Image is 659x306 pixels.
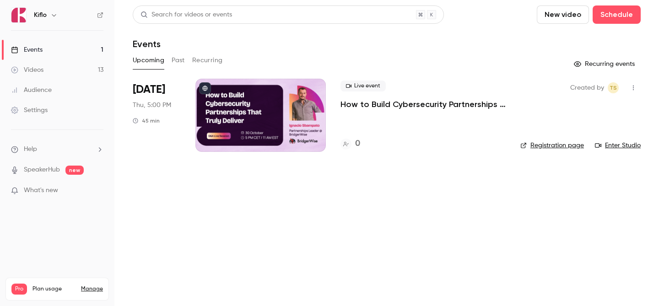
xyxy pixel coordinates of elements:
[133,82,165,97] span: [DATE]
[570,57,641,71] button: Recurring events
[133,38,161,49] h1: Events
[537,5,589,24] button: New video
[340,138,360,150] a: 0
[32,285,76,293] span: Plan usage
[133,101,171,110] span: Thu, 5:00 PM
[11,65,43,75] div: Videos
[65,166,84,175] span: new
[11,284,27,295] span: Pro
[34,11,47,20] h6: Kiflo
[11,145,103,154] li: help-dropdown-opener
[92,187,103,195] iframe: Noticeable Trigger
[11,86,52,95] div: Audience
[520,141,584,150] a: Registration page
[340,81,386,91] span: Live event
[192,53,223,68] button: Recurring
[24,165,60,175] a: SpeakerHub
[24,186,58,195] span: What's new
[340,99,506,110] a: How to Build Cybersecurity Partnerships That Truly Deliver
[24,145,37,154] span: Help
[355,138,360,150] h4: 0
[570,82,604,93] span: Created by
[593,5,641,24] button: Schedule
[81,285,103,293] a: Manage
[608,82,619,93] span: Tomica Stojanovikj
[140,10,232,20] div: Search for videos or events
[172,53,185,68] button: Past
[610,82,617,93] span: TS
[595,141,641,150] a: Enter Studio
[133,79,181,152] div: Oct 30 Thu, 5:00 PM (Europe/Rome)
[11,45,43,54] div: Events
[11,8,26,22] img: Kiflo
[133,53,164,68] button: Upcoming
[133,117,160,124] div: 45 min
[11,106,48,115] div: Settings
